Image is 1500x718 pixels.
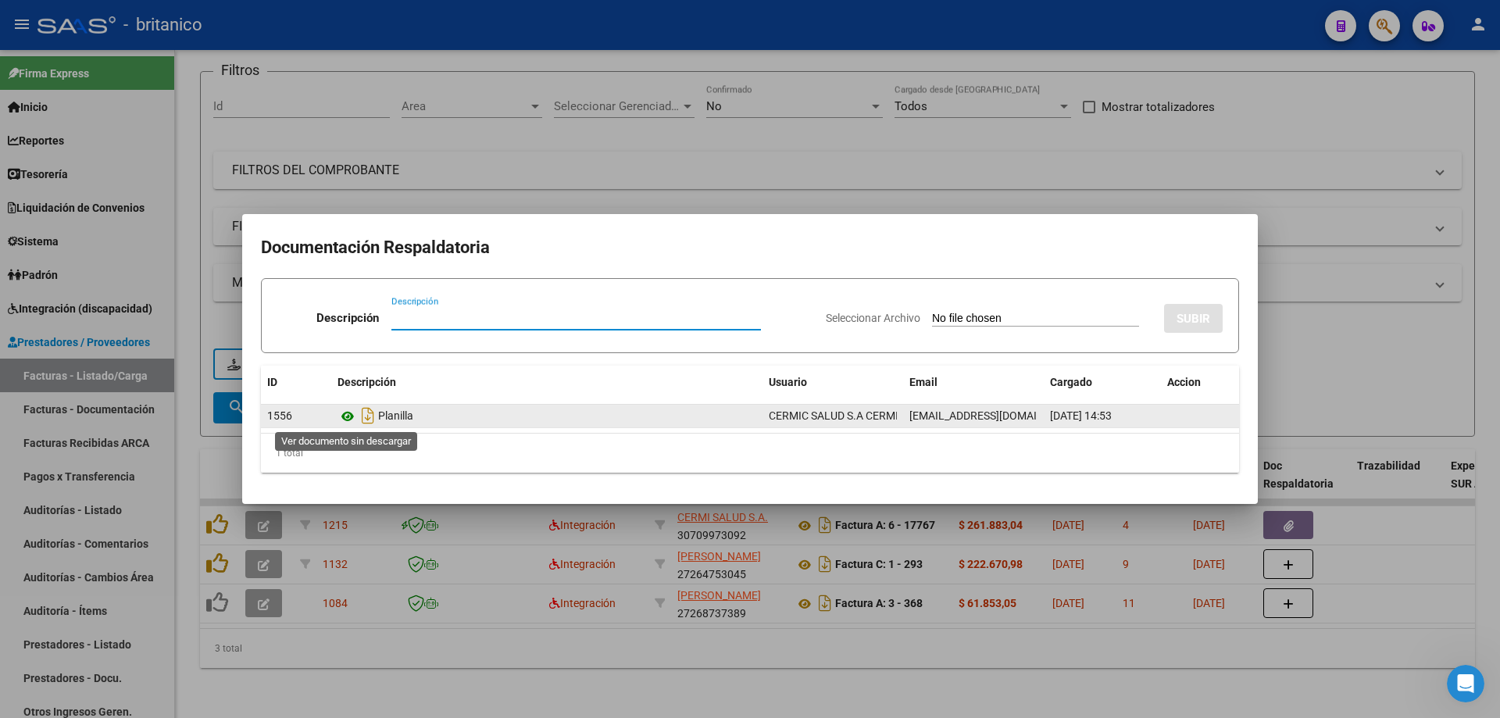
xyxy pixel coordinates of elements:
[1167,376,1201,388] span: Accion
[769,376,807,388] span: Usuario
[903,366,1044,399] datatable-header-cell: Email
[261,366,331,399] datatable-header-cell: ID
[337,403,756,428] div: Planilla
[316,309,379,327] p: Descripción
[1177,312,1210,326] span: SUBIR
[267,409,292,422] span: 1556
[1164,304,1223,333] button: SUBIR
[337,376,396,388] span: Descripción
[261,233,1239,263] h2: Documentación Respaldatoria
[1050,376,1092,388] span: Cargado
[267,376,277,388] span: ID
[762,366,903,399] datatable-header-cell: Usuario
[826,312,920,324] span: Seleccionar Archivo
[909,376,937,388] span: Email
[1044,366,1161,399] datatable-header-cell: Cargado
[909,409,1083,422] span: [EMAIL_ADDRESS][DOMAIN_NAME]
[1447,665,1484,702] iframe: Intercom live chat
[358,403,378,428] i: Descargar documento
[1050,409,1112,422] span: [DATE] 14:53
[769,409,960,422] span: CERMIC SALUD S.A CERMIC SALUD S.A
[1161,366,1239,399] datatable-header-cell: Accion
[261,434,1239,473] div: 1 total
[331,366,762,399] datatable-header-cell: Descripción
